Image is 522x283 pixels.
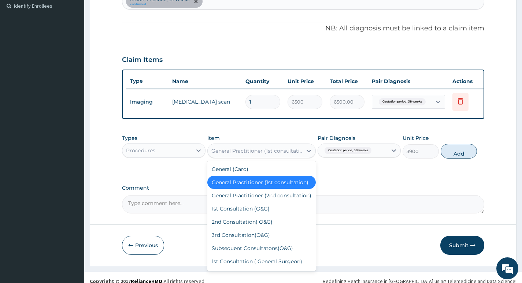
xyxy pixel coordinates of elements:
th: Quantity [242,74,284,89]
div: General Practitioner (2nd consultation) [207,189,316,202]
h3: Claim Items [122,56,163,64]
div: Procedures [126,147,155,154]
div: Minimize live chat window [120,4,138,21]
p: NB: All diagnosis must be linked to a claim item [122,24,484,33]
span: Gestation period, 38 weeks [379,98,426,105]
small: confirmed [130,3,189,6]
th: Unit Price [284,74,326,89]
textarea: Type your message and hit 'Enter' [4,200,140,226]
th: Actions [449,74,485,89]
span: We're online! [42,92,101,166]
th: Total Price [326,74,368,89]
div: General (Card) [207,163,316,176]
th: Name [169,74,242,89]
div: 1st Consultation ( General Surgeon) [207,255,316,268]
button: Submit [440,236,484,255]
div: 2nd Consultation( O&G) [207,215,316,228]
div: Chat with us now [38,41,123,51]
div: 2nd Consultation(General Surgeon) [207,268,316,281]
label: Comment [122,185,484,191]
img: d_794563401_company_1708531726252_794563401 [14,37,30,55]
span: Gestation period, 38 weeks [325,147,371,154]
div: 3rd Consultation(O&G) [207,228,316,242]
div: General Practitioner (1st consultation) [211,147,303,154]
label: Types [122,135,137,141]
td: [MEDICAL_DATA] scan [169,94,242,109]
td: Imaging [126,95,169,109]
div: Subsequent Consultatons(O&G) [207,242,316,255]
th: Type [126,74,169,88]
div: 1st Consultation (O&G) [207,202,316,215]
button: Add [441,144,477,159]
label: Item [207,134,220,142]
div: General Practitioner (1st consultation) [207,176,316,189]
label: Unit Price [403,134,429,142]
button: Previous [122,236,164,255]
th: Pair Diagnosis [368,74,449,89]
label: Pair Diagnosis [318,134,355,142]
